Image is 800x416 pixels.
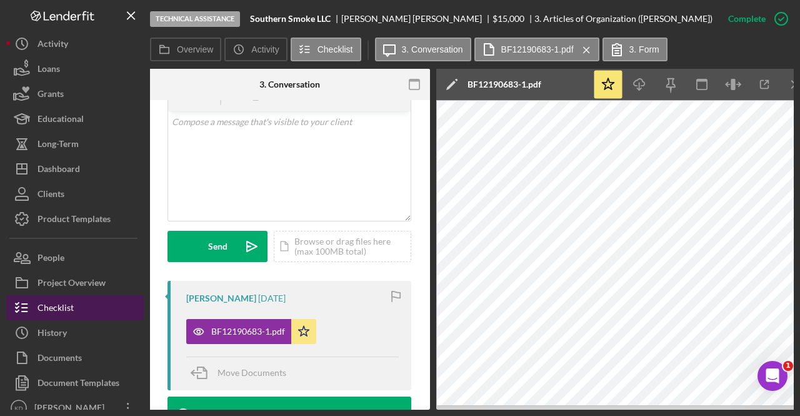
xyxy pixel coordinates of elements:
[208,231,227,262] div: Send
[602,38,667,61] button: 3. Form
[6,206,144,231] button: Product Templates
[251,44,279,54] label: Activity
[728,6,766,31] div: Complete
[186,357,299,388] button: Move Documents
[37,106,84,134] div: Educational
[259,79,320,89] div: 3. Conversation
[6,270,144,295] button: Project Overview
[37,56,60,84] div: Loans
[224,38,287,61] button: Activity
[6,56,144,81] button: Loans
[6,81,144,106] button: Grants
[6,320,144,345] button: History
[250,14,331,24] b: Southern Smoke LLC
[150,11,240,27] div: Technical Assistance
[150,38,221,61] button: Overview
[291,38,361,61] button: Checklist
[783,361,793,371] span: 1
[629,44,659,54] label: 3. Form
[6,181,144,206] button: Clients
[6,156,144,181] button: Dashboard
[37,131,79,160] div: Long-Term
[492,13,524,24] span: $15,000
[37,345,82,373] div: Documents
[37,270,106,298] div: Project Overview
[167,231,267,262] button: Send
[402,44,463,54] label: 3. Conversation
[6,295,144,320] button: Checklist
[37,245,64,273] div: People
[467,79,541,89] div: BF12190683-1.pdf
[37,295,74,323] div: Checklist
[375,38,471,61] button: 3. Conversation
[317,44,353,54] label: Checklist
[37,156,80,185] div: Dashboard
[14,405,22,412] text: KD
[6,106,144,131] button: Educational
[37,31,68,59] div: Activity
[534,14,712,24] div: 3. Articles of Organization ([PERSON_NAME])
[177,44,213,54] label: Overview
[6,131,144,156] button: Long-Term
[6,31,144,56] button: Activity
[37,81,64,109] div: Grants
[186,293,256,303] div: [PERSON_NAME]
[341,14,492,24] div: [PERSON_NAME] [PERSON_NAME]
[37,370,119,398] div: Document Templates
[716,6,794,31] button: Complete
[37,320,67,348] div: History
[474,38,599,61] button: BF12190683-1.pdf
[211,327,285,337] div: BF12190683-1.pdf
[186,319,316,344] button: BF12190683-1.pdf
[258,293,286,303] time: 2025-08-22 14:43
[6,245,144,270] button: People
[501,44,574,54] label: BF12190683-1.pdf
[6,345,144,370] button: Documents
[757,361,787,391] iframe: Intercom live chat
[217,367,286,378] span: Move Documents
[6,370,144,395] button: Document Templates
[37,181,64,210] div: Clients
[37,206,111,235] div: Product Templates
